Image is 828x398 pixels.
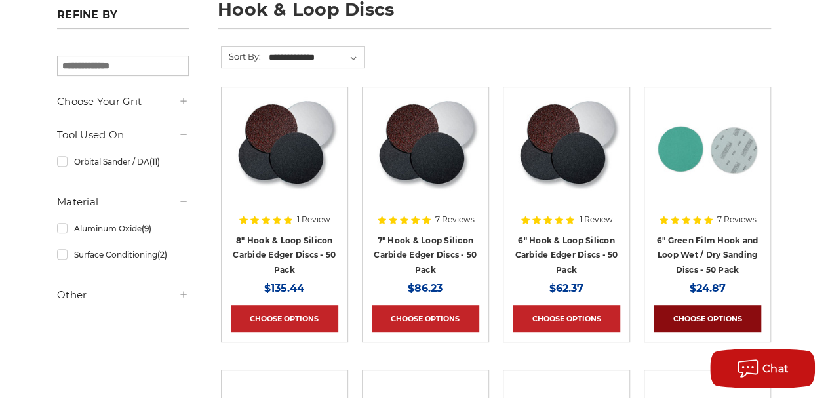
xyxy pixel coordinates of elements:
[57,94,189,109] h5: Choose Your Grit
[297,216,330,224] span: 1 Review
[372,305,479,332] a: Choose Options
[142,224,151,233] span: (9)
[57,9,189,29] h5: Refine by
[57,217,189,240] a: Aluminum Oxide
[654,305,761,332] a: Choose Options
[157,250,167,260] span: (2)
[549,282,583,294] span: $62.37
[513,96,620,204] a: Silicon Carbide 6" Hook & Loop Edger Discs
[657,235,759,275] a: 6" Green Film Hook and Loop Wet / Dry Sanding Discs - 50 Pack
[57,127,189,143] h5: Tool Used On
[57,287,189,303] h5: Other
[710,349,815,388] button: Chat
[579,216,612,224] span: 1 Review
[372,96,479,201] img: Silicon Carbide 7" Hook & Loop Edger Discs
[408,282,443,294] span: $86.23
[231,305,338,332] a: Choose Options
[689,282,725,294] span: $24.87
[515,235,618,275] a: 6" Hook & Loop Silicon Carbide Edger Discs - 50 Pack
[231,96,338,204] a: Silicon Carbide 8" Hook & Loop Edger Discs
[372,96,479,204] a: Silicon Carbide 7" Hook & Loop Edger Discs
[149,157,160,167] span: (11)
[233,235,336,275] a: 8" Hook & Loop Silicon Carbide Edger Discs - 50 Pack
[218,1,771,29] h1: hook & loop discs
[231,96,338,201] img: Silicon Carbide 8" Hook & Loop Edger Discs
[513,305,620,332] a: Choose Options
[57,150,189,173] a: Orbital Sander / DA
[654,96,761,204] a: 6-inch 60-grit green film hook and loop sanding discs with fast cutting aluminum oxide for coarse...
[264,282,304,294] span: $135.44
[435,216,475,224] span: 7 Reviews
[374,235,477,275] a: 7" Hook & Loop Silicon Carbide Edger Discs - 50 Pack
[655,96,760,201] img: 6-inch 60-grit green film hook and loop sanding discs with fast cutting aluminum oxide for coarse...
[57,194,189,210] h5: Material
[762,363,789,375] span: Chat
[513,96,620,201] img: Silicon Carbide 6" Hook & Loop Edger Discs
[222,47,261,66] label: Sort By:
[717,216,757,224] span: 7 Reviews
[57,243,189,266] a: Surface Conditioning
[267,48,365,68] select: Sort By:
